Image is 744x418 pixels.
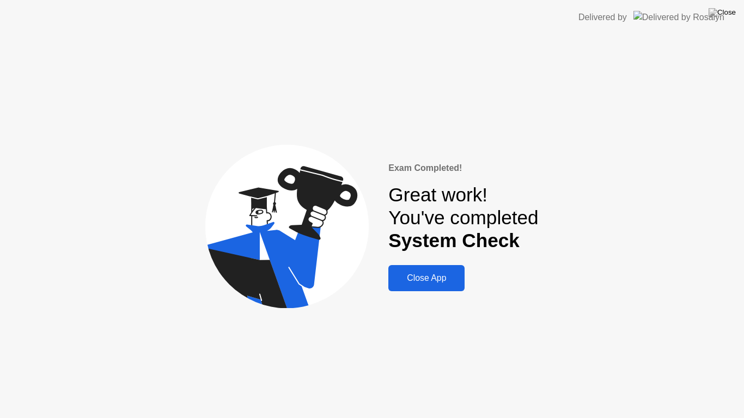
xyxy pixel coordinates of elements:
b: System Check [388,230,520,251]
img: Delivered by Rosalyn [633,11,724,23]
div: Delivered by [578,11,627,24]
div: Close App [392,273,461,283]
button: Close App [388,265,465,291]
div: Great work! You've completed [388,183,538,253]
div: Exam Completed! [388,162,538,175]
img: Close [709,8,736,17]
